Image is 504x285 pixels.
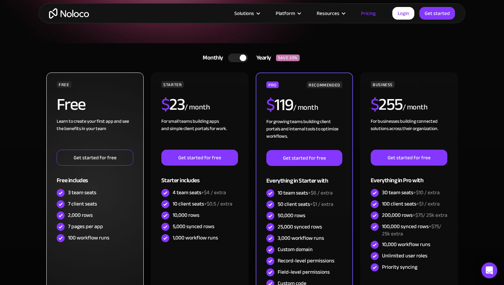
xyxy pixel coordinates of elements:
div: 10,000 workflow runs [382,241,430,248]
div: 25,000 synced rows [278,223,322,230]
h2: Free [57,96,86,113]
div: 100 client seats [382,200,440,208]
div: BUSINESS [371,81,395,88]
div: 100,000 synced rows [382,223,447,237]
div: Solutions [226,9,267,18]
div: Starter includes [161,166,238,187]
a: Pricing [353,9,384,18]
div: 10,000 rows [173,212,199,219]
div: Platform [267,9,308,18]
div: 1,000 workflow runs [173,234,218,241]
a: Get started for free [161,150,238,166]
a: Get started for free [266,150,342,166]
h2: 119 [266,96,293,113]
div: For small teams building apps and simple client portals for work. ‍ [161,118,238,150]
span: +$75/ 25k extra [382,221,441,239]
div: Yearly [248,53,276,63]
div: 200,000 rows [382,212,447,219]
div: 100 workflow runs [68,234,109,241]
span: $ [161,89,170,120]
div: 10 team seats [278,189,333,197]
div: For businesses building connected solutions across their organization. ‍ [371,118,447,150]
span: +$75/ 25k extra [413,210,447,220]
div: Record-level permissions [278,257,334,264]
a: Login [392,7,414,20]
span: +$10 / extra [413,188,440,198]
span: +$6 / extra [308,188,333,198]
div: For growing teams building client portals and internal tools to optimize workflows. [266,118,342,150]
div: 30 team seats [382,189,440,196]
div: Learn to create your first app and see the benefits in your team ‍ [57,118,133,150]
div: 7 client seats [68,200,97,208]
div: Free includes [57,166,133,187]
div: STARTER [161,81,184,88]
div: 10 client seats [173,200,232,208]
a: Get started for free [57,150,133,166]
div: 3,000 workflow runs [278,234,324,242]
span: +$4 / extra [201,188,226,198]
div: PRO [266,81,279,88]
div: Everything in Pro with [371,166,447,187]
a: home [49,8,89,19]
div: / month [293,102,318,113]
a: Get started [419,7,455,20]
div: 50 client seats [278,201,333,208]
div: Resources [317,9,339,18]
div: Priority syncing [382,263,417,271]
div: Solutions [234,9,254,18]
span: +$1 / extra [310,199,333,209]
span: +$0.5 / extra [204,199,232,209]
div: 3 team seats [68,189,96,196]
div: Resources [308,9,353,18]
div: Unlimited user roles [382,252,427,259]
div: Custom domain [278,246,313,253]
div: 50,000 rows [278,212,305,219]
div: RECOMMENDED [307,81,342,88]
div: / month [403,102,428,113]
div: 5,000 synced rows [173,223,214,230]
div: / month [185,102,210,113]
div: Open Intercom Messenger [481,262,497,278]
div: 4 team seats [173,189,226,196]
a: Get started for free [371,150,447,166]
h2: 23 [161,96,185,113]
div: Field-level permissions [278,268,330,276]
span: $ [266,89,275,120]
div: Everything in Starter with [266,166,342,188]
div: 7 pages per app [68,223,103,230]
div: Monthly [194,53,228,63]
span: +$1 / extra [416,199,440,209]
div: SAVE 20% [276,55,300,61]
span: $ [371,89,379,120]
div: FREE [57,81,71,88]
div: 2,000 rows [68,212,93,219]
div: Platform [276,9,295,18]
h2: 255 [371,96,403,113]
